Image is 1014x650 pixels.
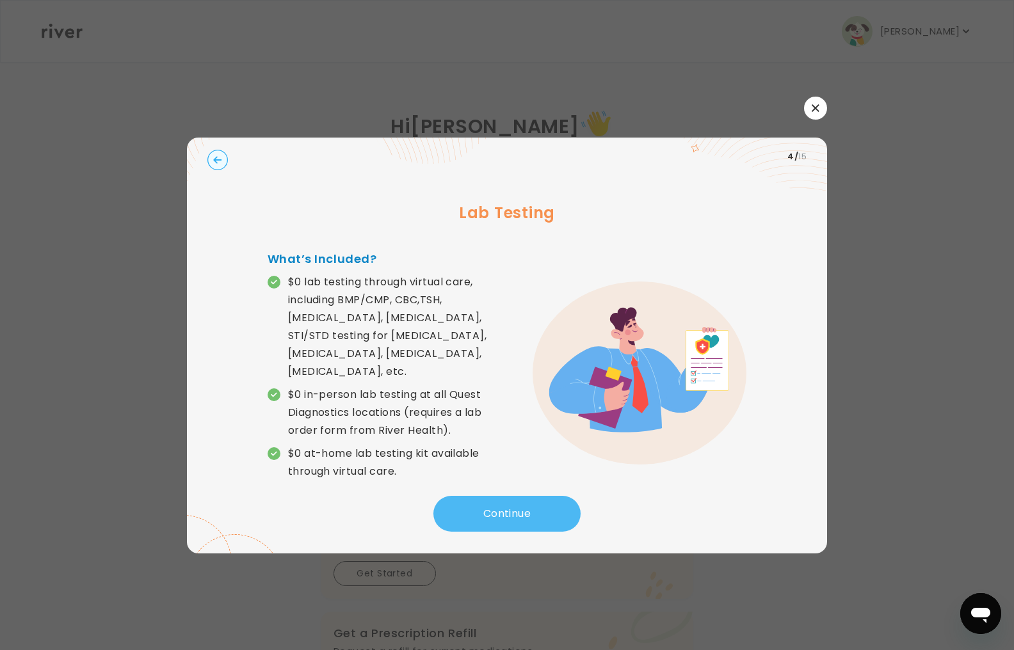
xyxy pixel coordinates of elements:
[288,445,507,480] p: $0 at-home lab testing kit available through virtual care.
[288,273,507,381] p: $0 lab testing through virtual care, including BMP/CMP, CBC,TSH, [MEDICAL_DATA], [MEDICAL_DATA], ...
[288,386,507,440] p: $0 in-person lab testing at all Quest Diagnostics locations (requires a lab order form from River...
[960,593,1001,634] iframe: Button to launch messaging window
[533,281,746,464] img: error graphic
[207,202,807,225] h3: Lab Testing
[433,496,581,532] button: Continue
[268,250,507,268] h4: What’s Included?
